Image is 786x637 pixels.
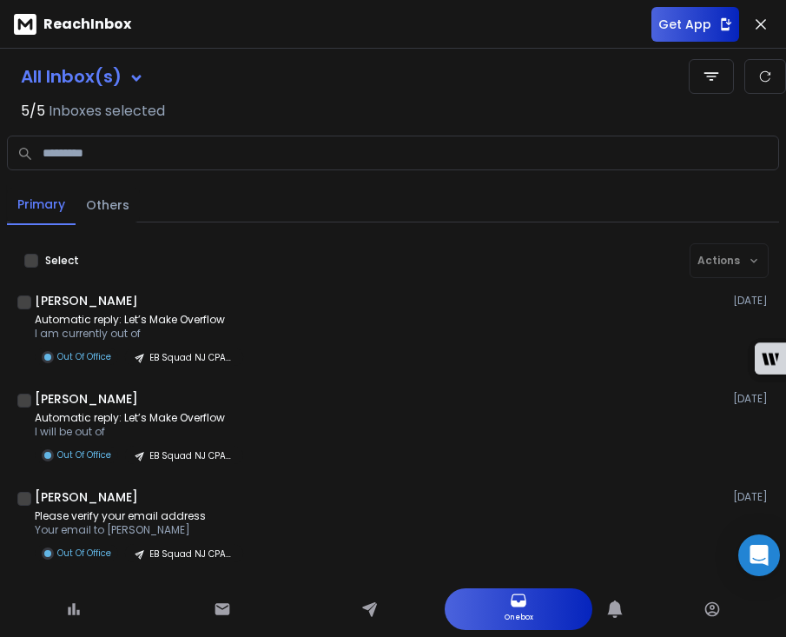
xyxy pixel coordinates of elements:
h1: [PERSON_NAME] [35,488,138,506]
p: Onebox [505,609,533,627]
p: ReachInbox [43,14,131,35]
p: Out Of Office [57,448,111,461]
h3: Inboxes selected [49,101,165,122]
h1: All Inbox(s) [21,68,122,85]
p: Out Of Office [57,350,111,363]
h1: [PERSON_NAME] [35,390,138,408]
label: Select [45,254,79,268]
p: EB Squad NJ CPA List [149,351,233,364]
p: [DATE] [733,490,772,504]
p: EB Squad NJ CPA List [149,449,233,462]
button: All Inbox(s) [7,59,158,94]
p: EB Squad NJ CPA List [149,547,233,561]
h1: [PERSON_NAME] [35,292,138,309]
p: Automatic reply: Let’s Make Overflow [35,411,243,425]
div: Open Intercom Messenger [738,534,780,576]
button: Get App [651,7,739,42]
p: I will be out of [35,425,243,439]
p: Please verify your email address [35,509,243,523]
span: 5 / 5 [21,101,45,122]
button: Primary [7,185,76,225]
p: Your email to [PERSON_NAME] [35,523,243,537]
p: Out Of Office [57,547,111,560]
p: [DATE] [733,392,772,406]
p: [DATE] [733,294,772,308]
p: Automatic reply: Let’s Make Overflow [35,313,243,327]
button: Others [76,186,140,224]
p: I am currently out of [35,327,243,341]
